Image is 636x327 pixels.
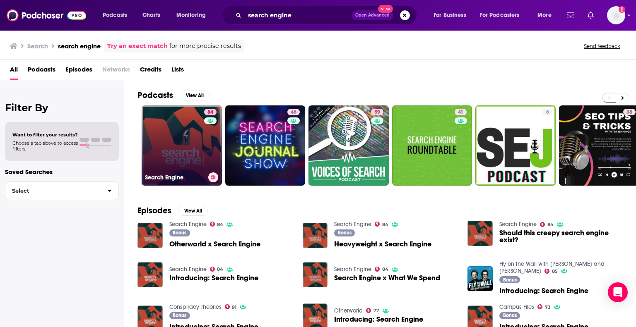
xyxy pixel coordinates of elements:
[544,269,558,274] a: 85
[607,6,625,24] span: Logged in as mfurr
[171,63,184,80] a: Lists
[545,306,551,309] span: 73
[207,108,213,117] span: 84
[375,267,388,272] a: 84
[245,9,352,22] input: Search podcasts, credits, & more...
[499,221,537,228] a: Search Engine
[5,102,119,114] h2: Filter By
[355,13,390,17] span: Open Advanced
[103,10,127,21] span: Podcasts
[334,241,431,248] a: Heavyweight x Search Engine
[537,304,551,309] a: 73
[382,267,388,271] span: 84
[102,63,130,80] span: Networks
[137,205,208,216] a: EpisodesView All
[626,108,632,117] span: 38
[12,140,78,152] span: Choose a tab above to access filters.
[210,222,224,227] a: 84
[230,6,425,25] div: Search podcasts, credits, & more...
[173,313,186,318] span: Bonus
[169,274,258,282] span: Introducing: Search Engine
[564,8,578,22] a: Show notifications dropdown
[374,108,380,117] span: 59
[142,105,222,186] a: 84Search Engine
[352,10,393,20] button: Open AdvancedNew
[503,277,517,282] span: Bonus
[547,223,554,227] span: 84
[5,188,101,193] span: Select
[392,105,472,186] a: 41
[169,303,222,310] a: Conspiracy Theories
[499,287,588,294] a: Introducing: Search Engine
[10,63,18,80] a: All
[499,260,605,274] a: Fly on the Wall with Dana Carvey and David Spade
[169,221,207,228] a: Search Engine
[169,241,260,248] a: Otherworld x Search Engine
[503,313,517,318] span: Bonus
[373,309,379,313] span: 77
[225,304,237,309] a: 91
[107,41,168,51] a: Try an exact match
[607,6,625,24] button: Show profile menu
[142,10,160,21] span: Charts
[291,108,296,117] span: 46
[375,222,388,227] a: 84
[58,42,101,50] h3: search engine
[137,262,163,287] img: Introducing: Search Engine
[499,303,534,310] a: Campus Files
[475,105,556,186] a: 6
[378,5,393,13] span: New
[619,6,625,13] svg: Add a profile image
[137,223,163,248] img: Otherworld x Search Engine
[475,9,532,22] button: open menu
[543,109,552,115] a: 6
[145,174,205,181] h3: Search Engine
[552,270,558,273] span: 85
[97,9,138,22] button: open menu
[366,308,379,313] a: 77
[28,63,55,80] a: Podcasts
[176,10,206,21] span: Monitoring
[371,109,383,115] a: 59
[217,267,223,271] span: 84
[140,63,161,80] a: Credits
[204,109,217,115] a: 84
[382,223,388,227] span: 84
[169,266,207,273] a: Search Engine
[334,316,423,323] span: Introducing: Search Engine
[178,206,208,216] button: View All
[303,262,328,287] img: Search Engine x What We Spend
[546,108,549,117] span: 6
[434,10,466,21] span: For Business
[137,90,210,100] a: PodcastsView All
[210,267,224,272] a: 84
[467,266,493,291] img: Introducing: Search Engine
[458,108,463,117] span: 41
[334,266,371,273] a: Search Engine
[428,9,477,22] button: open menu
[7,7,86,23] img: Podchaser - Follow, Share and Rate Podcasts
[584,8,597,22] a: Show notifications dropdown
[303,223,328,248] img: Heavyweight x Search Engine
[467,221,493,246] img: Should this creepy search engine exist?
[173,230,186,235] span: Bonus
[499,229,623,243] a: Should this creepy search engine exist?
[27,42,48,50] h3: Search
[540,222,554,227] a: 84
[5,181,119,200] button: Select
[137,205,171,216] h2: Episodes
[217,223,223,227] span: 84
[607,6,625,24] img: User Profile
